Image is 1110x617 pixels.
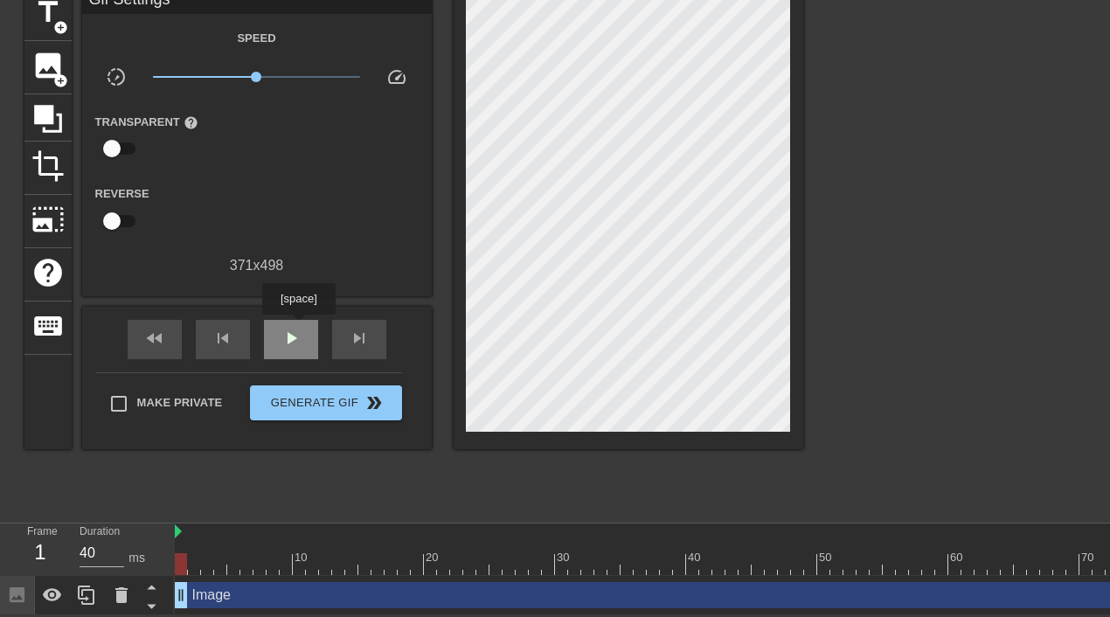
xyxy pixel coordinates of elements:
label: Duration [80,527,120,537]
div: 20 [426,549,441,566]
div: 10 [295,549,310,566]
span: skip_previous [212,328,233,349]
span: fast_rewind [144,328,165,349]
span: slow_motion_video [106,66,127,87]
div: Frame [14,523,66,574]
span: add_circle [53,20,68,35]
div: 60 [950,549,966,566]
span: play_arrow [281,328,302,349]
button: Generate Gif [250,385,401,420]
span: crop [31,149,65,183]
label: Reverse [95,185,149,203]
span: image [31,49,65,82]
div: 1 [27,537,53,568]
label: Speed [237,30,275,47]
span: help [184,115,198,130]
span: skip_next [349,328,370,349]
span: photo_size_select_large [31,203,65,236]
span: drag_handle [172,586,190,604]
div: 70 [1081,549,1097,566]
div: ms [128,549,145,567]
span: keyboard [31,309,65,343]
div: 30 [557,549,572,566]
span: Generate Gif [257,392,394,413]
span: double_arrow [364,392,385,413]
div: 40 [688,549,704,566]
label: Transparent [95,114,198,131]
span: add_circle [53,73,68,88]
span: speed [386,66,407,87]
span: Make Private [137,394,223,412]
div: 50 [819,549,835,566]
span: help [31,256,65,289]
div: 371 x 498 [82,255,432,276]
